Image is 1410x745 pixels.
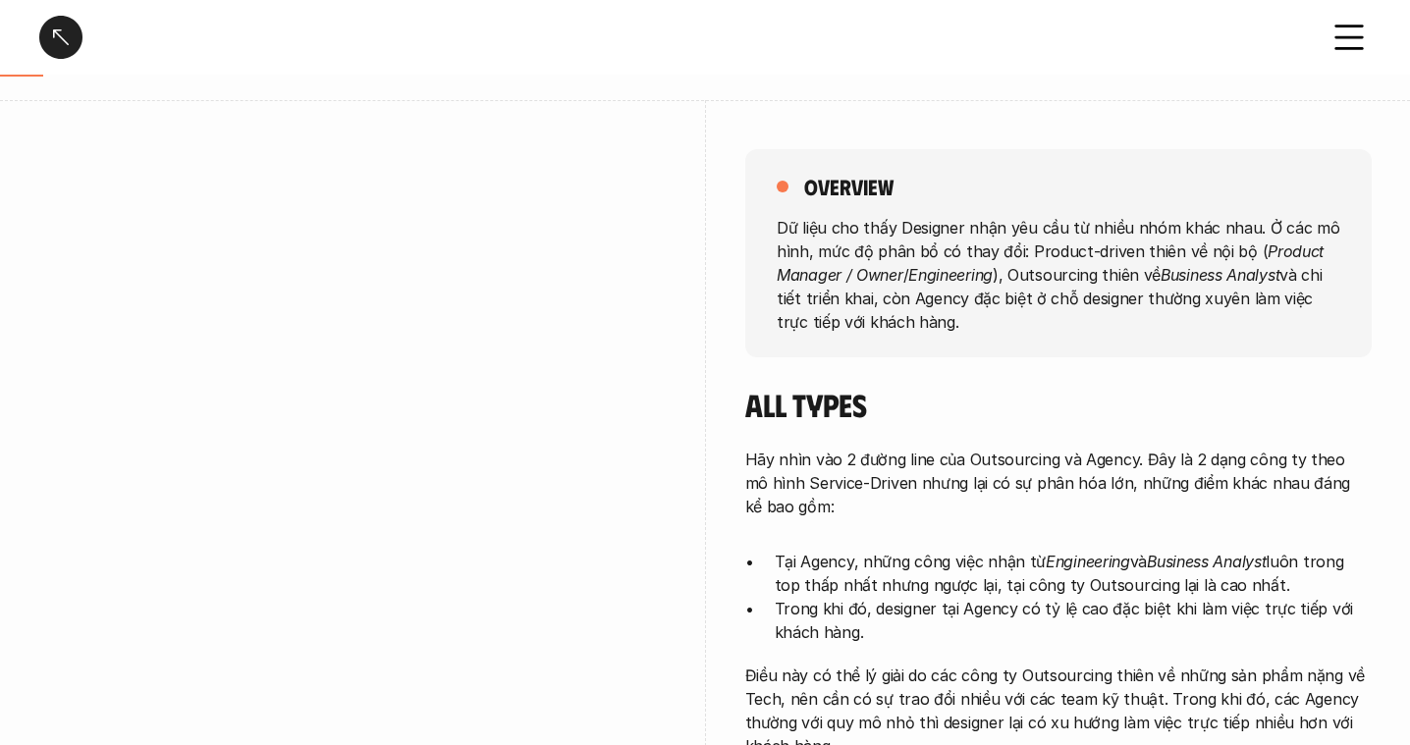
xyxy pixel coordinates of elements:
[777,215,1340,333] p: Dữ liệu cho thấy Designer nhận yêu cầu từ nhiều nhóm khác nhau. Ở các mô hình, mức độ phân bổ có ...
[39,149,666,738] iframe: Interactive or visual content
[804,173,894,200] h5: overview
[1046,552,1130,571] em: Engineering
[775,550,1372,597] p: Tại Agency, những công việc nhận từ và luôn trong top thấp nhất nhưng ngược lại, tại công ty Outs...
[1161,264,1279,284] em: Business Analyst
[908,264,993,284] em: Engineering
[777,240,1329,284] em: Product Manager / Owner
[745,386,1372,423] h4: All Types
[745,448,1372,518] p: Hãy nhìn vào 2 đường line của Outsourcing và Agency. Đây là 2 dạng công ty theo mô hình Service-D...
[775,597,1372,644] p: Trong khi đó, designer tại Agency có tỷ lệ cao đặc biệt khi làm việc trực tiếp với khách hàng.
[1147,552,1266,571] em: Business Analyst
